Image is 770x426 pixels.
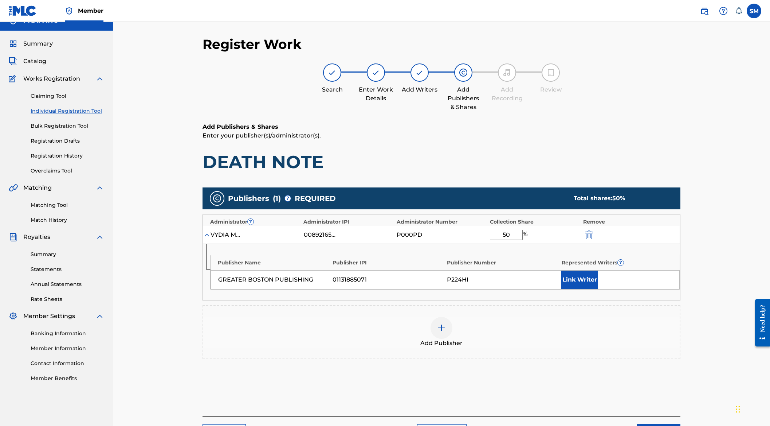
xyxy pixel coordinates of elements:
[415,68,424,77] img: step indicator icon for Add Writers
[31,360,104,367] a: Contact Information
[358,85,394,103] div: Enter Work Details
[9,39,17,48] img: Summary
[31,107,104,115] a: Individual Registration Tool
[437,324,446,332] img: add
[523,230,529,240] span: %
[447,259,558,267] div: Publisher Number
[735,7,742,15] div: Notifications
[78,7,103,15] span: Member
[489,85,525,103] div: Add Recording
[9,39,53,48] a: SummarySummary
[750,294,770,352] iframe: Resource Center
[203,131,680,140] p: Enter your publisher(s)/administrator(s).
[574,194,666,203] div: Total shares:
[459,68,468,77] img: step indicator icon for Add Publishers & Shares
[747,4,761,18] div: User Menu
[719,7,728,15] img: help
[95,183,104,192] img: expand
[23,183,52,192] span: Matching
[210,218,300,226] div: Administrator
[31,295,104,303] a: Rate Sheets
[228,193,269,204] span: Publishers
[445,85,482,112] div: Add Publishers & Shares
[546,68,555,77] img: step indicator icon for Review
[401,85,438,94] div: Add Writers
[583,218,673,226] div: Remove
[23,57,46,66] span: Catalog
[303,218,393,226] div: Administrator IPI
[585,231,593,239] img: 12a2ab48e56ec057fbd8.svg
[31,201,104,209] a: Matching Tool
[9,5,37,16] img: MLC Logo
[273,193,281,204] span: ( 1 )
[23,74,80,83] span: Works Registration
[447,275,558,284] div: P224HI
[314,85,350,94] div: Search
[9,183,18,192] img: Matching
[533,85,569,94] div: Review
[612,195,625,202] span: 50 %
[31,92,104,100] a: Claiming Tool
[9,57,17,66] img: Catalog
[562,259,673,267] div: Represented Writers
[328,68,337,77] img: step indicator icon for Search
[31,266,104,273] a: Statements
[203,123,680,131] h6: Add Publishers & Shares
[397,218,486,226] div: Administrator Number
[95,233,104,241] img: expand
[203,151,680,173] h1: DEATH NOTE
[716,4,731,18] div: Help
[9,74,18,83] img: Works Registration
[31,251,104,258] a: Summary
[618,260,624,266] span: ?
[65,7,74,15] img: Top Rightsholder
[295,193,336,204] span: REQUIRED
[490,218,580,226] div: Collection Share
[561,271,598,289] button: Link Writer
[736,398,740,420] div: Drag
[285,195,291,201] span: ?
[31,216,104,224] a: Match History
[697,4,712,18] a: Public Search
[9,233,17,241] img: Royalties
[218,259,329,267] div: Publisher Name
[23,312,75,321] span: Member Settings
[203,231,211,239] img: expand-cell-toggle
[372,68,380,77] img: step indicator icon for Enter Work Details
[31,345,104,352] a: Member Information
[31,280,104,288] a: Annual Statements
[31,375,104,382] a: Member Benefits
[31,167,104,175] a: Overclaims Tool
[333,259,444,267] div: Publisher IPI
[9,57,46,66] a: CatalogCatalog
[213,194,221,203] img: publishers
[31,330,104,337] a: Banking Information
[31,137,104,145] a: Registration Drafts
[734,391,770,426] iframe: Chat Widget
[248,219,254,225] span: ?
[31,122,104,130] a: Bulk Registration Tool
[700,7,709,15] img: search
[203,36,302,53] h2: Register Work
[95,312,104,321] img: expand
[218,275,329,284] div: GREATER BOSTON PUBLISHING
[31,152,104,160] a: Registration History
[420,339,463,348] span: Add Publisher
[9,312,17,321] img: Member Settings
[23,39,53,48] span: Summary
[95,74,104,83] img: expand
[23,233,50,241] span: Royalties
[333,275,443,284] div: 01131885071
[503,68,511,77] img: step indicator icon for Add Recording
